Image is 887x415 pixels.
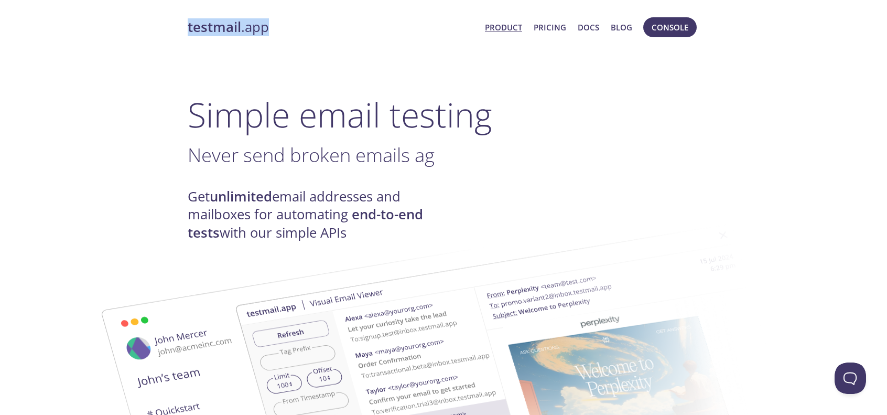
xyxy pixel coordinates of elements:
button: Console [643,17,697,37]
h1: Simple email testing [188,94,699,135]
a: Docs [578,20,599,34]
strong: end-to-end tests [188,205,423,241]
strong: testmail [188,18,241,36]
strong: unlimited [210,187,272,206]
a: testmail.app [188,18,477,36]
a: Pricing [534,20,566,34]
a: Blog [611,20,632,34]
h4: Get email addresses and mailboxes for automating with our simple APIs [188,188,443,242]
span: Never send broken emails ag [188,142,435,168]
iframe: Help Scout Beacon - Open [835,363,866,394]
span: Console [652,20,688,34]
a: Product [485,20,522,34]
